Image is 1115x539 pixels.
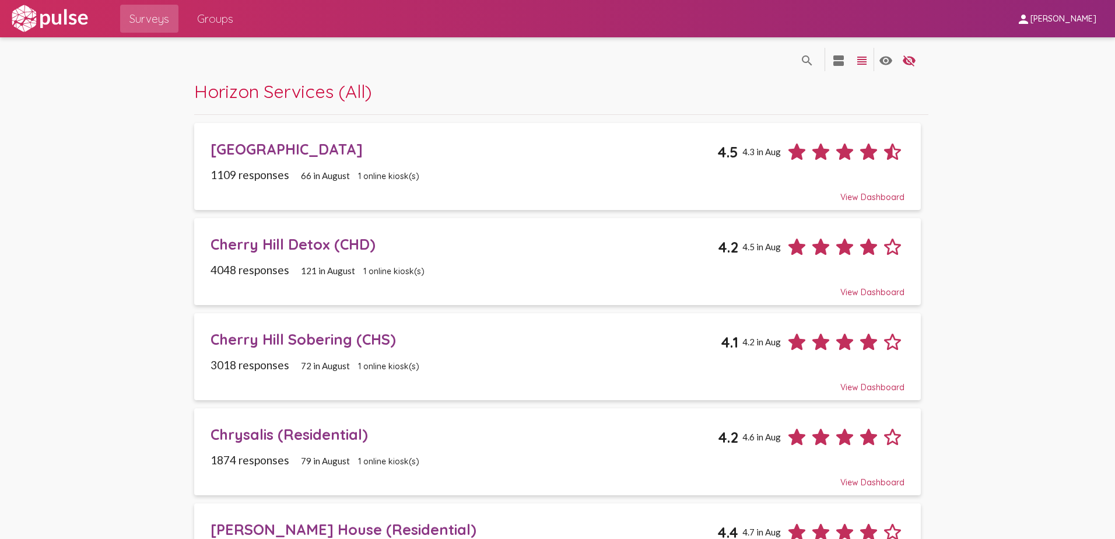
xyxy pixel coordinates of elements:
span: 4.2 [718,428,738,446]
span: 121 in August [301,265,355,276]
span: Horizon Services (All) [194,80,372,103]
a: [GEOGRAPHIC_DATA]4.54.3 in Aug1109 responses66 in August1 online kiosk(s)View Dashboard [194,123,920,210]
a: Surveys [120,5,178,33]
span: 72 in August [301,360,350,371]
div: View Dashboard [211,181,905,202]
mat-icon: language [832,54,846,68]
button: [PERSON_NAME] [1007,8,1106,29]
span: 1 online kiosk(s) [358,456,419,467]
span: 1874 responses [211,453,289,467]
div: Chrysalis (Residential) [211,425,718,443]
div: Cherry Hill Sobering (CHS) [211,330,721,348]
span: Surveys [129,8,169,29]
mat-icon: language [800,54,814,68]
span: 4.7 in Aug [742,527,781,537]
button: language [874,48,897,71]
div: Cherry Hill Detox (CHD) [211,235,718,253]
a: Chrysalis (Residential)4.24.6 in Aug1874 responses79 in August1 online kiosk(s)View Dashboard [194,408,920,495]
mat-icon: person [1016,12,1030,26]
div: View Dashboard [211,276,905,297]
mat-icon: language [902,54,916,68]
span: Groups [197,8,233,29]
span: 4.2 [718,238,738,256]
button: language [795,48,819,71]
span: [PERSON_NAME] [1030,14,1096,24]
div: [GEOGRAPHIC_DATA] [211,140,718,158]
span: 1109 responses [211,168,289,181]
span: 4.2 in Aug [742,337,781,347]
span: 4.5 [717,143,738,161]
span: 4.3 in Aug [742,146,781,157]
a: Groups [188,5,243,33]
span: 4.6 in Aug [742,432,781,442]
div: View Dashboard [211,372,905,393]
mat-icon: language [855,54,869,68]
span: 1 online kiosk(s) [358,171,419,181]
span: 4048 responses [211,263,289,276]
div: [PERSON_NAME] House (Residential) [211,520,718,538]
span: 3018 responses [211,358,289,372]
mat-icon: language [879,54,893,68]
span: 66 in August [301,170,350,181]
button: language [850,48,874,71]
span: 1 online kiosk(s) [358,361,419,372]
div: View Dashboard [211,467,905,488]
span: 1 online kiosk(s) [363,266,425,276]
a: Cherry Hill Detox (CHD)4.24.5 in Aug4048 responses121 in August1 online kiosk(s)View Dashboard [194,218,920,305]
img: white-logo.svg [9,4,90,33]
a: Cherry Hill Sobering (CHS)4.14.2 in Aug3018 responses72 in August1 online kiosk(s)View Dashboard [194,313,920,400]
span: 79 in August [301,456,350,466]
button: language [897,48,921,71]
span: 4.5 in Aug [742,242,781,252]
button: language [827,48,850,71]
span: 4.1 [721,333,738,351]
